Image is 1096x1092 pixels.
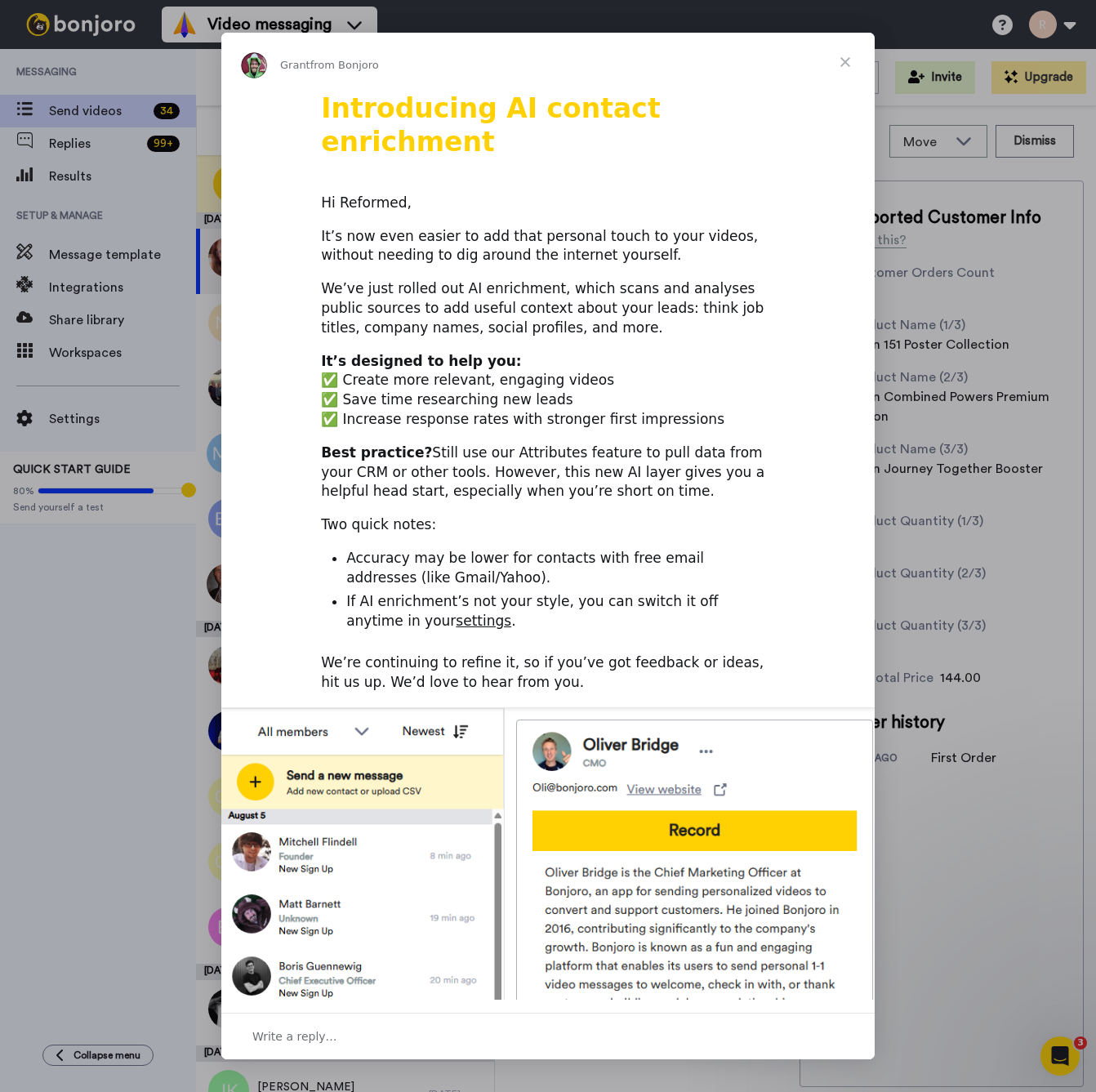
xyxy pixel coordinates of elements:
[321,279,775,337] div: We’ve just rolled out AI enrichment, which scans and analyses public sources to add useful contex...
[310,59,379,71] span: from Bonjoro
[321,443,775,501] div: Still use our Attributes feature to pull data from your CRM or other tools. However, this new AI ...
[321,444,432,461] b: Best practice?
[816,33,875,91] span: Close
[321,352,775,430] div: ✅ Create more relevant, engaging videos ✅ Save time researching new leads ✅ Increase response rat...
[241,52,267,78] img: Profile image for Grant
[321,92,661,158] b: Introducing AI contact enrichment
[321,353,521,369] b: It’s designed to help you:
[346,549,775,588] li: Accuracy may be lower for contacts with free email addresses (like Gmail/Yahoo).
[321,194,775,213] div: Hi Reformed,
[321,653,775,693] div: We’re continuing to refine it, so if you’ve got feedback or ideas, hit us up. We’d love to hear f...
[280,59,310,71] span: Grant
[321,227,775,266] div: It’s now even easier to add that personal touch to your videos, without needing to dig around the...
[221,1013,875,1059] div: Open conversation and reply
[321,515,775,535] div: Two quick notes:
[252,1026,337,1047] span: Write a reply…
[346,592,775,631] li: If AI enrichment’s not your style, you can switch it off anytime in your .
[456,613,511,629] a: settings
